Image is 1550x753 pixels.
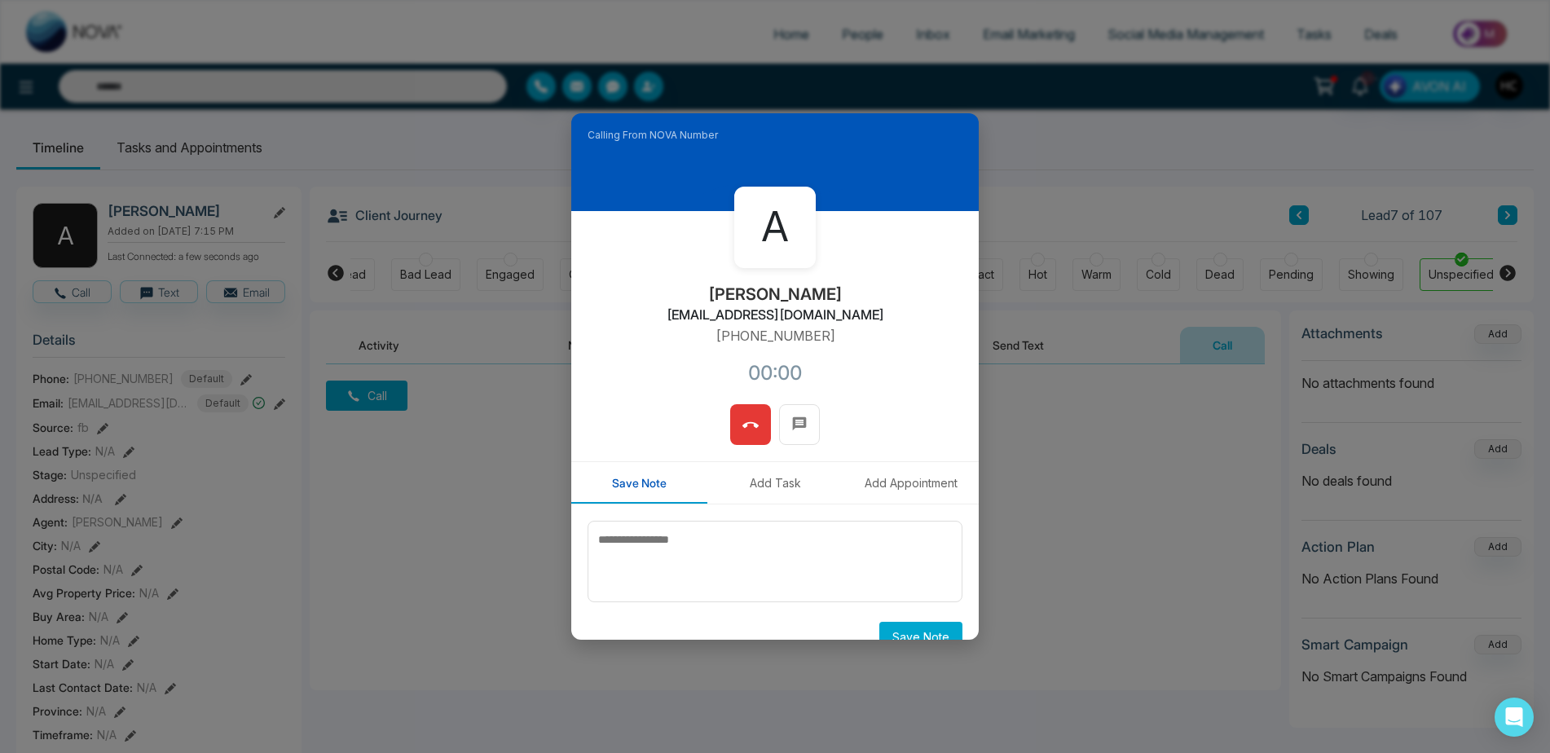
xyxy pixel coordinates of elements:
[716,326,835,346] p: [PHONE_NUMBER]
[843,462,979,504] button: Add Appointment
[762,196,788,258] span: A
[748,359,802,388] div: 00:00
[707,462,843,504] button: Add Task
[571,462,707,504] button: Save Note
[708,284,843,304] h2: [PERSON_NAME]
[667,307,884,323] h2: [EMAIL_ADDRESS][DOMAIN_NAME]
[879,622,962,652] button: Save Note
[1495,698,1534,737] div: Open Intercom Messenger
[588,128,718,143] span: Calling From NOVA Number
